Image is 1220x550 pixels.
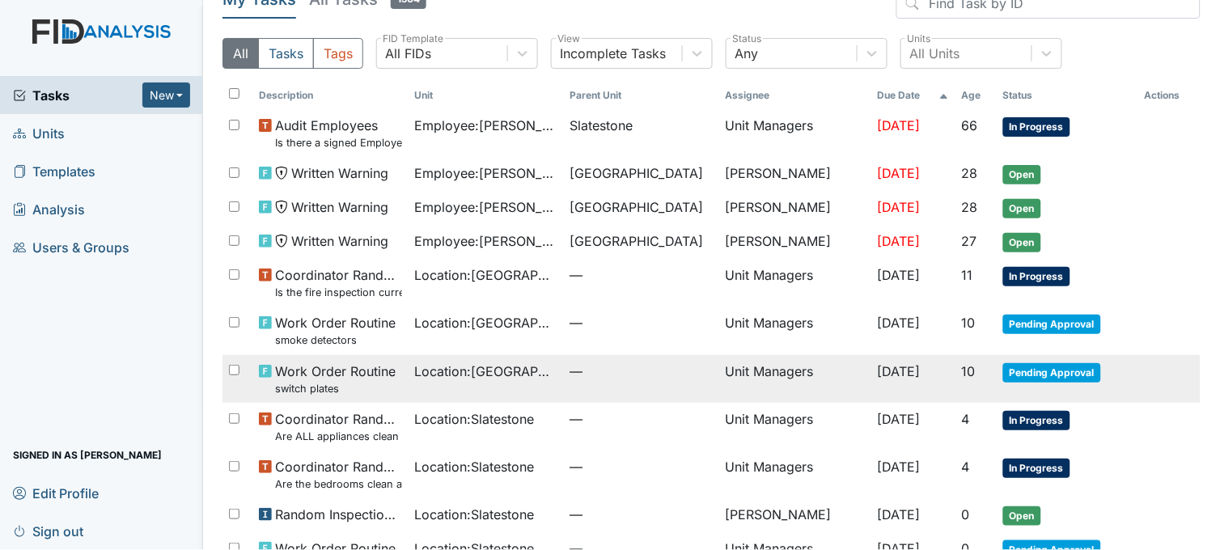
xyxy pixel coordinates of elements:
[962,165,978,181] span: 28
[570,265,713,285] span: —
[13,86,142,105] a: Tasks
[313,38,363,69] button: Tags
[13,121,65,146] span: Units
[385,44,431,63] div: All FIDs
[735,44,758,63] div: Any
[962,199,978,215] span: 28
[962,117,978,133] span: 66
[878,459,921,475] span: [DATE]
[1003,411,1070,430] span: In Progress
[13,480,99,506] span: Edit Profile
[409,82,564,109] th: Toggle SortBy
[275,116,401,150] span: Audit Employees Is there a signed Employee Job Description in the file for the employee's current...
[909,44,959,63] div: All Units
[1138,82,1201,109] th: Actions
[962,459,970,475] span: 4
[275,313,396,348] span: Work Order Routine smoke detectors
[564,82,719,109] th: Toggle SortBy
[962,315,976,331] span: 10
[1003,363,1101,383] span: Pending Approval
[142,82,191,108] button: New
[222,38,363,69] div: Type filter
[275,362,396,396] span: Work Order Routine switch plates
[962,411,970,427] span: 4
[415,409,535,429] span: Location : Slatestone
[962,506,970,522] span: 0
[415,197,557,217] span: Employee : [PERSON_NAME]
[878,165,921,181] span: [DATE]
[878,117,921,133] span: [DATE]
[291,231,388,251] span: Written Warning
[962,233,977,249] span: 27
[415,116,557,135] span: Employee : [PERSON_NAME]
[258,38,314,69] button: Tasks
[415,457,535,476] span: Location : Slatestone
[275,505,401,524] span: Random Inspection for AM
[13,235,129,260] span: Users & Groups
[415,505,535,524] span: Location : Slatestone
[1003,117,1070,137] span: In Progress
[13,159,95,184] span: Templates
[229,88,239,99] input: Toggle All Rows Selected
[570,313,713,332] span: —
[719,82,871,109] th: Assignee
[1003,506,1041,526] span: Open
[878,411,921,427] span: [DATE]
[13,442,162,467] span: Signed in as [PERSON_NAME]
[871,82,955,109] th: Toggle SortBy
[275,265,401,300] span: Coordinator Random Is the fire inspection current (from the Fire Marshall)?
[719,403,871,451] td: Unit Managers
[997,82,1138,109] th: Toggle SortBy
[560,44,666,63] div: Incomplete Tasks
[291,163,388,183] span: Written Warning
[252,82,408,109] th: Toggle SortBy
[719,451,871,498] td: Unit Managers
[415,362,557,381] span: Location : [GEOGRAPHIC_DATA]
[719,498,871,532] td: [PERSON_NAME]
[570,197,704,217] span: [GEOGRAPHIC_DATA]
[415,231,557,251] span: Employee : [PERSON_NAME][GEOGRAPHIC_DATA]
[275,457,401,492] span: Coordinator Random Are the bedrooms clean and in good repair?
[570,163,704,183] span: [GEOGRAPHIC_DATA]
[13,197,85,222] span: Analysis
[291,197,388,217] span: Written Warning
[1003,233,1041,252] span: Open
[878,315,921,331] span: [DATE]
[222,38,259,69] button: All
[275,381,396,396] small: switch plates
[719,109,871,157] td: Unit Managers
[962,267,973,283] span: 11
[570,457,713,476] span: —
[275,476,401,492] small: Are the bedrooms clean and in good repair?
[719,225,871,259] td: [PERSON_NAME]
[1003,315,1101,334] span: Pending Approval
[275,135,401,150] small: Is there a signed Employee Job Description in the file for the employee's current position?
[570,362,713,381] span: —
[415,313,557,332] span: Location : [GEOGRAPHIC_DATA]
[1003,165,1041,184] span: Open
[719,355,871,403] td: Unit Managers
[719,307,871,354] td: Unit Managers
[570,409,713,429] span: —
[275,285,401,300] small: Is the fire inspection current (from the Fire [PERSON_NAME])?
[878,506,921,522] span: [DATE]
[878,233,921,249] span: [DATE]
[275,429,401,444] small: Are ALL appliances clean and working properly?
[878,267,921,283] span: [DATE]
[275,332,396,348] small: smoke detectors
[570,505,713,524] span: —
[955,82,997,109] th: Toggle SortBy
[275,409,401,444] span: Coordinator Random Are ALL appliances clean and working properly?
[719,191,871,225] td: [PERSON_NAME]
[415,163,557,183] span: Employee : [PERSON_NAME]
[415,265,557,285] span: Location : [GEOGRAPHIC_DATA]
[878,363,921,379] span: [DATE]
[570,231,704,251] span: [GEOGRAPHIC_DATA]
[1003,459,1070,478] span: In Progress
[570,116,633,135] span: Slatestone
[962,363,976,379] span: 10
[1003,199,1041,218] span: Open
[878,199,921,215] span: [DATE]
[13,518,83,544] span: Sign out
